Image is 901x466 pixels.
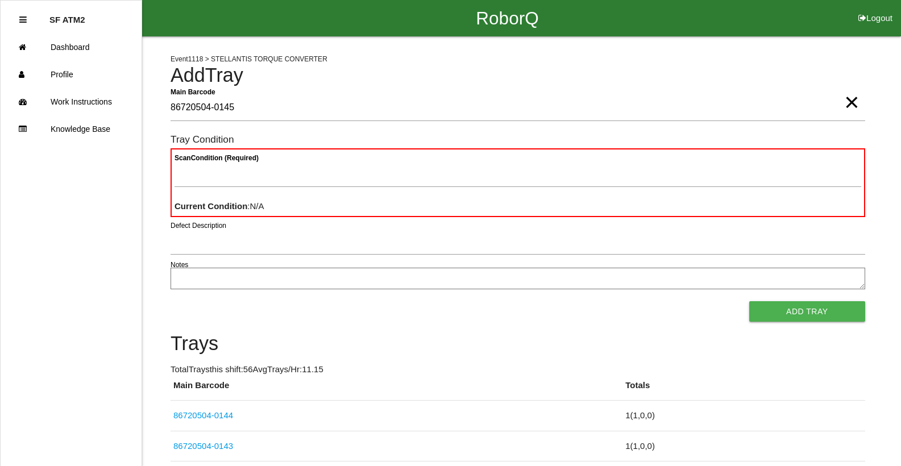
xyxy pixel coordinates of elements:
[844,80,859,102] span: Clear Input
[749,301,865,322] button: Add Tray
[171,88,215,95] b: Main Barcode
[1,61,142,88] a: Profile
[622,401,865,431] td: 1 ( 1 , 0 , 0 )
[171,333,865,355] h4: Trays
[173,410,233,420] a: 86720504-0144
[175,201,247,211] b: Current Condition
[175,201,264,211] span: : N/A
[175,154,259,162] b: Scan Condition (Required)
[171,134,865,145] h6: Tray Condition
[622,379,865,401] th: Totals
[171,363,865,376] p: Total Trays this shift: 56 Avg Trays /Hr: 11.15
[622,431,865,461] td: 1 ( 1 , 0 , 0 )
[171,65,865,86] h4: Add Tray
[171,55,327,63] span: Event 1118 > STELLANTIS TORQUE CONVERTER
[19,6,27,34] div: Close
[171,379,622,401] th: Main Barcode
[49,6,85,24] p: SF ATM2
[171,95,865,121] input: Required
[1,88,142,115] a: Work Instructions
[171,220,226,231] label: Defect Description
[1,34,142,61] a: Dashboard
[1,115,142,143] a: Knowledge Base
[173,441,233,451] a: 86720504-0143
[171,260,188,270] label: Notes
